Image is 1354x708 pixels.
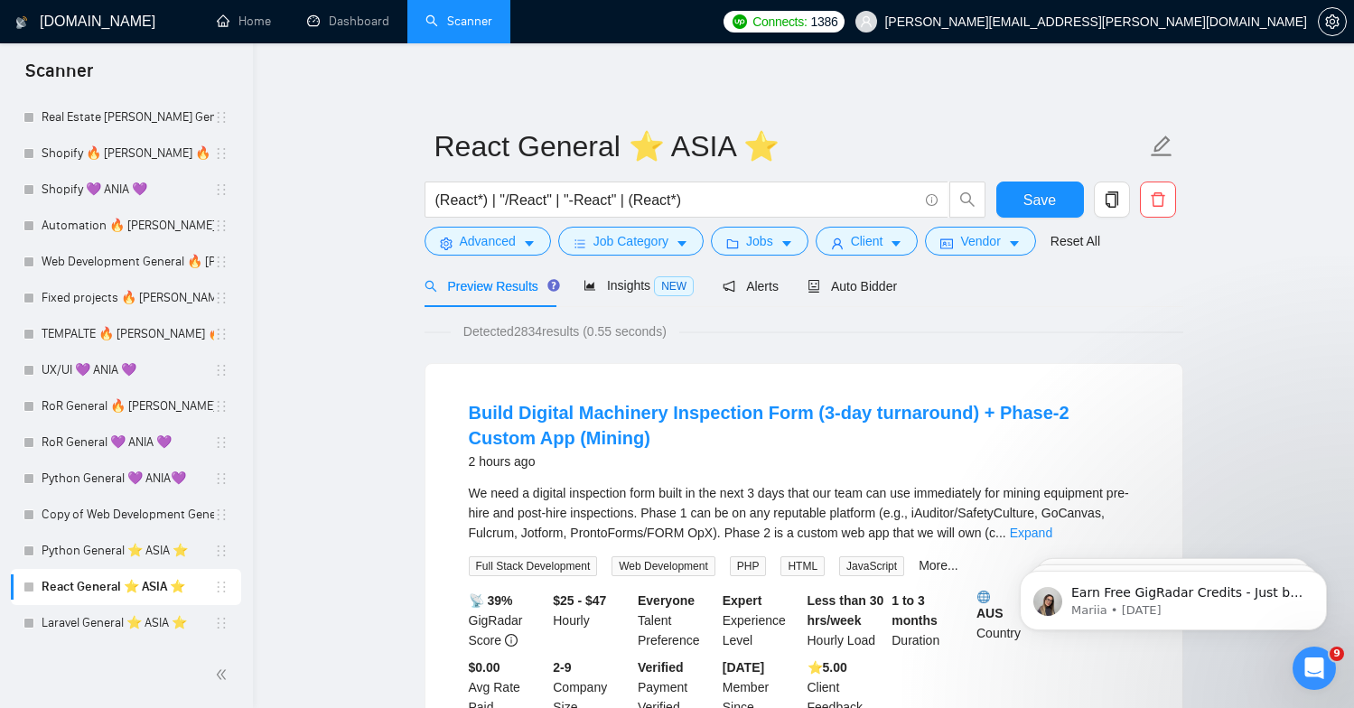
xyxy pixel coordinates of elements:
[638,593,695,608] b: Everyone
[214,363,229,377] span: holder
[950,191,985,208] span: search
[42,135,214,172] a: Shopify 🔥 [PERSON_NAME] 🔥
[654,276,694,296] span: NEW
[11,208,241,244] li: Automation 🔥 BARTEK 🔥
[1318,14,1347,29] a: setting
[214,508,229,522] span: holder
[612,556,715,576] span: Web Development
[11,135,241,172] li: Shopify 🔥 BARTEK 🔥
[839,556,904,576] span: JavaScript
[42,605,214,641] a: Laravel General ⭐️ ASIA ⭐️
[425,279,555,293] span: Preview Results
[42,208,214,244] a: Automation 🔥 [PERSON_NAME] 🔥
[558,227,704,256] button: barsJob Categorycaret-down
[584,279,596,292] span: area-chart
[752,12,807,32] span: Connects:
[1051,231,1100,251] a: Reset All
[723,279,779,293] span: Alerts
[634,591,719,650] div: Talent Preference
[214,110,229,125] span: holder
[42,244,214,280] a: Web Development General 🔥 [PERSON_NAME] 🔥
[973,591,1058,650] div: Country
[11,244,241,280] li: Web Development General 🔥 BARTEK 🔥
[217,14,271,29] a: homeHome
[638,660,684,675] b: Verified
[42,99,214,135] a: Real Estate [PERSON_NAME] General 💜 ANIA 💜
[925,227,1035,256] button: idcardVendorcaret-down
[42,352,214,388] a: UX/UI 💜 ANIA 💜
[11,352,241,388] li: UX/UI 💜 ANIA 💜
[890,237,902,250] span: caret-down
[469,483,1139,543] div: We need a digital inspection form built in the next 3 days that our team can use immediately for ...
[11,497,241,533] li: Copy of Web Development General 🔥 BARTEK 🔥
[440,237,453,250] span: setting
[860,15,873,28] span: user
[435,189,918,211] input: Search Freelance Jobs...
[425,227,551,256] button: settingAdvancedcaret-down
[42,316,214,352] a: TEMPALTE 🔥 [PERSON_NAME] 🔥
[553,593,606,608] b: $25 - $47
[214,255,229,269] span: holder
[214,580,229,594] span: holder
[804,591,889,650] div: Hourly Load
[469,556,598,576] span: Full Stack Development
[711,227,808,256] button: folderJobscaret-down
[553,660,571,675] b: 2-9
[977,591,990,603] img: 🌐
[808,279,897,293] span: Auto Bidder
[593,231,668,251] span: Job Category
[808,593,884,628] b: Less than 30 hrs/week
[214,291,229,305] span: holder
[780,556,825,576] span: HTML
[425,280,437,293] span: search
[1319,14,1346,29] span: setting
[1141,191,1175,208] span: delete
[505,634,518,647] span: info-circle
[996,182,1084,218] button: Save
[723,593,762,608] b: Expert
[733,14,747,29] img: upwork-logo.png
[214,544,229,558] span: holder
[926,194,938,206] span: info-circle
[42,172,214,208] a: Shopify 💜 ANIA 💜
[307,14,389,29] a: dashboardDashboard
[816,227,919,256] button: userClientcaret-down
[42,497,214,533] a: Copy of Web Development General 🔥 [PERSON_NAME] 🔥
[11,641,241,677] li: Real Estate Jerzy General ⭐️ ASIA ⭐️
[11,424,241,461] li: RoR General 💜 ANIA 💜
[1330,647,1344,661] span: 9
[851,231,883,251] span: Client
[469,660,500,675] b: $0.00
[1140,182,1176,218] button: delete
[214,435,229,450] span: holder
[919,558,958,573] a: More...
[42,424,214,461] a: RoR General 💜 ANIA 💜
[723,280,735,293] span: notification
[723,660,764,675] b: [DATE]
[746,231,773,251] span: Jobs
[460,231,516,251] span: Advanced
[42,569,214,605] a: React General ⭐️ ASIA ⭐️
[1150,135,1173,158] span: edit
[888,591,973,650] div: Duration
[11,461,241,497] li: Python General 💜 ANIA💜
[215,666,233,684] span: double-left
[831,237,844,250] span: user
[808,280,820,293] span: robot
[960,231,1000,251] span: Vendor
[995,526,1006,540] span: ...
[976,591,1054,620] b: AUS
[574,237,586,250] span: bars
[11,569,241,605] li: React General ⭐️ ASIA ⭐️
[1008,237,1021,250] span: caret-down
[11,388,241,424] li: RoR General 🔥 BARTEK 🔥
[523,237,536,250] span: caret-down
[214,616,229,630] span: holder
[726,237,739,250] span: folder
[42,461,214,497] a: Python General 💜 ANIA💜
[11,316,241,352] li: TEMPALTE 🔥 BARTEK 🔥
